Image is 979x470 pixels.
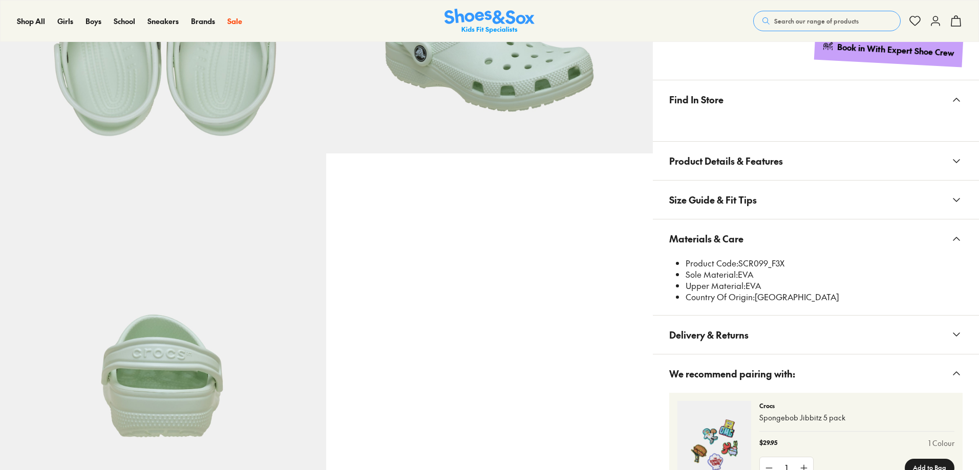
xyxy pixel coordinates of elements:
[191,16,215,27] a: Brands
[686,291,755,302] span: Country Of Origin:
[814,32,963,68] a: Book in With Expert Shoe Crew
[669,146,783,176] span: Product Details & Features
[669,320,749,350] span: Delivery & Returns
[57,16,73,26] span: Girls
[114,16,135,27] a: School
[753,11,901,31] button: Search our range of products
[686,280,746,291] span: Upper Material:
[147,16,179,26] span: Sneakers
[669,359,795,389] span: We recommend pairing with:
[653,142,979,180] button: Product Details & Features
[653,181,979,219] button: Size Guide & Fit Tips
[669,119,963,129] iframe: Find in Store
[86,16,101,27] a: Boys
[227,16,242,26] span: Sale
[444,9,535,34] a: Shoes & Sox
[837,41,955,59] div: Book in With Expert Shoe Crew
[686,257,738,268] span: Product Code:
[57,16,73,27] a: Girls
[653,316,979,354] button: Delivery & Returns
[759,438,777,449] p: $29.95
[759,412,954,423] p: Spongebob Jibbitz 5 pack
[759,401,954,410] p: Crocs
[669,223,743,254] span: Materials & Care
[774,16,859,26] span: Search our range of products
[669,185,757,215] span: Size Guide & Fit Tips
[653,80,979,119] button: Find In Store
[653,219,979,258] button: Materials & Care
[227,16,242,27] a: Sale
[86,16,101,26] span: Boys
[669,84,723,115] span: Find In Store
[17,16,45,27] a: Shop All
[17,16,45,26] span: Shop All
[114,16,135,26] span: School
[147,16,179,27] a: Sneakers
[686,292,963,303] li: [GEOGRAPHIC_DATA]
[928,438,954,449] a: 1 Colour
[686,268,738,280] span: Sole Material:
[686,269,963,280] li: EVA
[444,9,535,34] img: SNS_Logo_Responsive.svg
[191,16,215,26] span: Brands
[686,280,963,292] li: EVA
[653,354,979,393] button: We recommend pairing with:
[686,258,963,269] li: SCR099_F3X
